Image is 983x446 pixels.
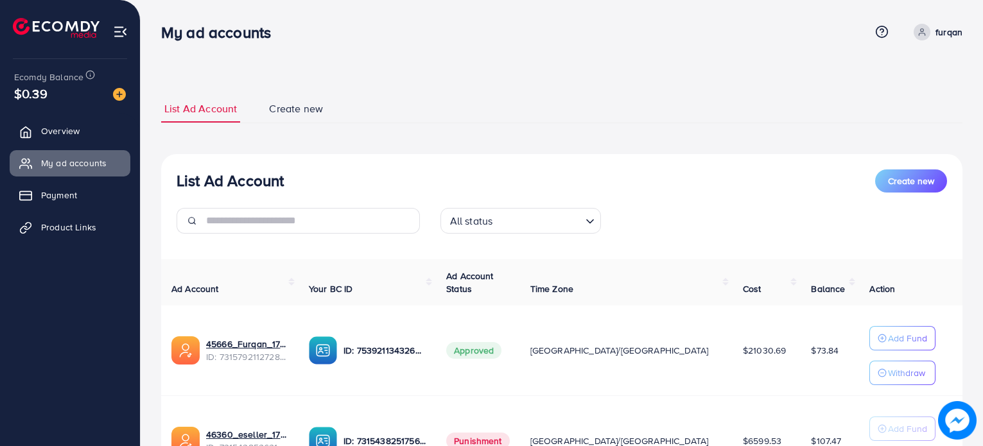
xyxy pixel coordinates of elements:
[811,282,845,295] span: Balance
[41,189,77,202] span: Payment
[448,212,496,230] span: All status
[14,71,83,83] span: Ecomdy Balance
[530,282,573,295] span: Time Zone
[888,175,934,187] span: Create new
[869,361,935,385] button: Withdraw
[743,282,761,295] span: Cost
[177,171,284,190] h3: List Ad Account
[113,88,126,101] img: image
[811,344,839,357] span: $73.84
[10,214,130,240] a: Product Links
[888,330,927,346] p: Add Fund
[206,350,288,363] span: ID: 7315792112728145922
[309,336,337,365] img: ic-ba-acc.ded83a64.svg
[206,428,288,441] a: 46360_eseller_1703258274141
[206,338,288,350] a: 45666_Furqan_1703340596636
[171,282,219,295] span: Ad Account
[344,343,426,358] p: ID: 7539211343262662674
[14,84,48,103] span: $0.39
[164,101,237,116] span: List Ad Account
[909,24,962,40] a: furqan
[869,326,935,350] button: Add Fund
[888,421,927,436] p: Add Fund
[113,24,128,39] img: menu
[10,182,130,208] a: Payment
[161,23,281,42] h3: My ad accounts
[446,270,494,295] span: Ad Account Status
[41,124,80,137] span: Overview
[41,221,96,234] span: Product Links
[496,209,580,230] input: Search for option
[440,208,601,234] div: Search for option
[309,282,353,295] span: Your BC ID
[269,101,323,116] span: Create new
[869,416,935,441] button: Add Fund
[13,18,100,38] img: logo
[938,401,977,440] img: image
[171,336,200,365] img: ic-ads-acc.e4c84228.svg
[530,344,709,357] span: [GEOGRAPHIC_DATA]/[GEOGRAPHIC_DATA]
[743,344,786,357] span: $21030.69
[935,24,962,40] p: furqan
[875,169,947,193] button: Create new
[206,338,288,364] div: <span class='underline'>45666_Furqan_1703340596636</span></br>7315792112728145922
[869,282,895,295] span: Action
[10,150,130,176] a: My ad accounts
[446,342,501,359] span: Approved
[10,118,130,144] a: Overview
[41,157,107,169] span: My ad accounts
[888,365,925,381] p: Withdraw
